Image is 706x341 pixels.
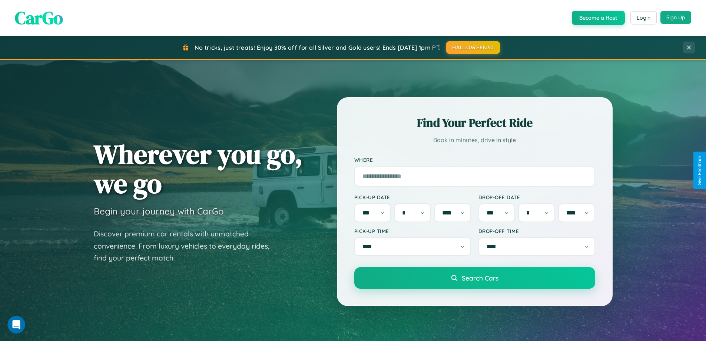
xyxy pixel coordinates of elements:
p: Book in minutes, drive in style [354,135,595,145]
iframe: Intercom live chat [7,316,25,334]
label: Where [354,157,595,163]
button: HALLOWEEN30 [446,41,500,54]
span: CarGo [15,6,63,30]
h3: Begin your journey with CarGo [94,206,224,217]
button: Search Cars [354,267,595,289]
button: Login [630,11,657,24]
span: No tricks, just treats! Enjoy 30% off for all Silver and Gold users! Ends [DATE] 1pm PT. [195,44,441,51]
p: Discover premium car rentals with unmatched convenience. From luxury vehicles to everyday rides, ... [94,228,279,264]
label: Drop-off Time [478,228,595,234]
span: Search Cars [462,274,498,282]
h1: Wherever you go, we go [94,140,303,198]
label: Pick-up Date [354,194,471,200]
label: Pick-up Time [354,228,471,234]
h2: Find Your Perfect Ride [354,115,595,131]
label: Drop-off Date [478,194,595,200]
button: Sign Up [660,11,691,24]
button: Become a Host [572,11,625,25]
div: Give Feedback [697,155,702,186]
